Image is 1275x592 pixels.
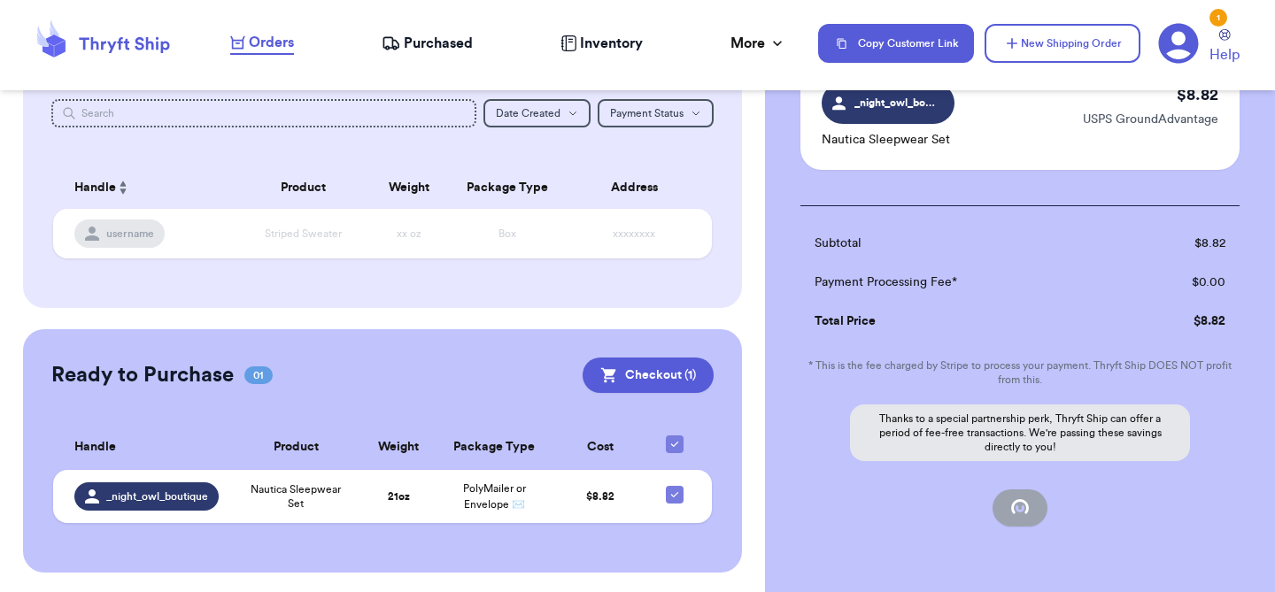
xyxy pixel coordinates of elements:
[1083,111,1218,128] p: USPS GroundAdvantage
[244,366,273,384] span: 01
[567,166,712,209] th: Address
[237,166,369,209] th: Product
[1177,82,1218,107] p: $ 8.82
[116,177,130,198] button: Sort ascending
[552,425,647,470] th: Cost
[1123,263,1240,302] td: $ 0.00
[800,224,1123,263] td: Subtotal
[1209,9,1227,27] div: 1
[800,302,1123,341] td: Total Price
[404,33,473,54] span: Purchased
[1158,23,1199,64] a: 1
[106,227,154,241] span: username
[397,228,421,239] span: xx oz
[1123,302,1240,341] td: $ 8.82
[51,361,234,389] h2: Ready to Purchase
[51,99,476,127] input: Search
[613,228,655,239] span: xxxxxxxx
[448,166,567,209] th: Package Type
[243,482,350,511] span: Nautica Sleepwear Set
[985,24,1140,63] button: New Shipping Order
[1209,29,1240,65] a: Help
[850,404,1190,461] p: Thanks to a special partnership perk, Thryft Ship can offer a period of fee-free transactions. We...
[437,425,552,470] th: Package Type
[580,33,643,54] span: Inventory
[854,95,939,111] span: _night_owl_boutique
[560,33,643,54] a: Inventory
[800,358,1240,387] p: * This is the fee charged by Stripe to process your payment. Thryft Ship DOES NOT profit from this.
[230,32,294,55] a: Orders
[498,228,516,239] span: Box
[74,438,116,457] span: Handle
[463,483,526,510] span: PolyMailer or Envelope ✉️
[369,166,448,209] th: Weight
[249,32,294,53] span: Orders
[388,491,410,502] strong: 21 oz
[74,179,116,197] span: Handle
[382,33,473,54] a: Purchased
[818,24,974,63] button: Copy Customer Link
[583,358,714,393] button: Checkout (1)
[1209,44,1240,65] span: Help
[496,108,560,119] span: Date Created
[360,425,437,470] th: Weight
[730,33,786,54] div: More
[598,99,714,127] button: Payment Status
[610,108,684,119] span: Payment Status
[265,228,342,239] span: Striped Sweater
[822,131,954,149] p: Nautica Sleepwear Set
[1123,224,1240,263] td: $ 8.82
[483,99,591,127] button: Date Created
[106,489,208,504] span: _night_owl_boutique
[586,491,614,502] span: $ 8.82
[800,263,1123,302] td: Payment Processing Fee*
[232,425,360,470] th: Product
